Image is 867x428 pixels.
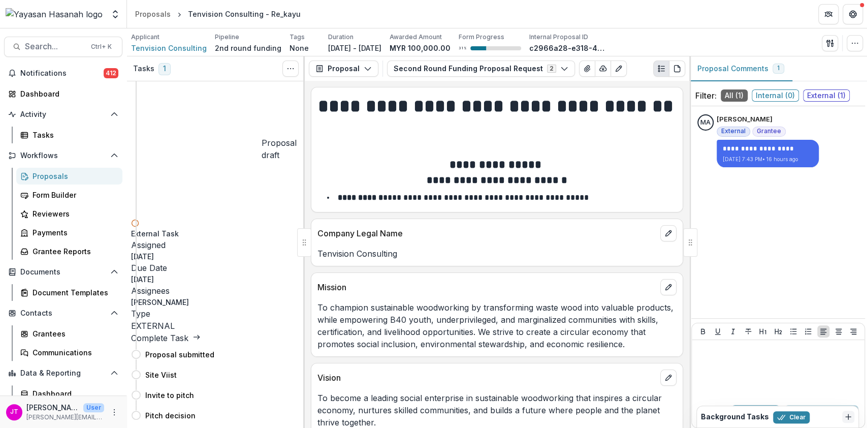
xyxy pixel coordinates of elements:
[89,41,114,52] div: Ctrl + K
[20,110,106,119] span: Activity
[317,227,656,239] p: Company Legal Name
[660,370,677,386] button: edit
[757,128,781,135] span: Grantee
[772,325,784,338] button: Heading 2
[131,308,297,320] p: Type
[843,4,863,24] button: Get Help
[131,239,297,251] p: Assigned
[459,45,466,52] p: 31 %
[133,65,154,73] h3: Tasks
[282,60,299,77] button: Toggle View Cancelled Tasks
[611,60,627,77] button: Edit as form
[16,243,122,260] a: Grantee Reports
[108,406,120,418] button: More
[16,325,122,342] a: Grantees
[131,297,297,308] p: [PERSON_NAME]
[262,137,297,161] h4: Proposal draft
[16,284,122,301] a: Document Templates
[832,325,845,338] button: Align Center
[188,9,301,19] div: Tenvision Consulting - Re_kayu
[33,130,114,140] div: Tasks
[695,89,717,102] p: Filter:
[16,224,122,241] a: Payments
[712,325,724,338] button: Underline
[16,127,122,143] a: Tasks
[145,390,194,401] h4: Invite to pitch
[4,37,122,57] button: Search...
[145,410,196,421] h4: Pitch decision
[26,402,79,413] p: [PERSON_NAME]
[4,85,122,102] a: Dashboard
[727,325,739,338] button: Italicize
[131,321,175,331] span: EXTERNAL
[579,60,595,77] button: View Attached Files
[158,63,171,75] span: 1
[723,156,813,163] p: [DATE] 7:43 PM • 16 hours ago
[4,305,122,321] button: Open Contacts
[25,42,85,51] span: Search...
[131,33,159,42] p: Applicant
[131,285,297,297] p: Assignees
[131,274,297,285] p: [DATE]
[20,369,106,378] span: Data & Reporting
[700,119,711,126] div: Mohd Faizal Bin Ayob
[387,60,575,77] button: Second Round Funding Proposal Request2
[33,190,114,200] div: Form Builder
[529,33,588,42] p: Internal Proposal ID
[4,264,122,280] button: Open Documents
[104,68,118,78] span: 412
[757,325,769,338] button: Heading 1
[390,33,442,42] p: Awarded Amount
[731,405,780,421] button: Internal
[131,7,175,21] a: Proposals
[4,365,122,381] button: Open Data & Reporting
[317,301,677,350] p: To champion sustainable woodworking by transforming waste wood into valuable products, while empo...
[752,89,799,102] span: Internal ( 0 )
[135,9,171,19] div: Proposals
[842,411,854,423] button: Dismiss
[33,227,114,238] div: Payments
[6,8,103,20] img: Yayasan Hasanah logo
[697,325,709,338] button: Bold
[660,225,677,241] button: edit
[777,65,780,72] span: 1
[328,43,381,53] p: [DATE] - [DATE]
[16,385,122,402] a: Dashboard
[131,251,297,262] p: [DATE]
[689,56,792,81] button: Proposal Comments
[669,60,685,77] button: PDF view
[317,248,677,260] p: Tenvision Consulting
[215,33,239,42] p: Pipeline
[131,262,297,274] p: Due Date
[660,279,677,295] button: edit
[33,208,114,219] div: Reviewers
[653,60,669,77] button: Plaintext view
[20,151,106,160] span: Workflows
[717,114,773,125] p: [PERSON_NAME]
[145,349,214,360] h4: Proposal submitted
[33,347,114,358] div: Communications
[20,268,106,277] span: Documents
[33,388,114,399] div: Dashboard
[317,281,656,293] p: Mission
[4,65,122,81] button: Notifications412
[290,33,305,42] p: Tags
[131,43,207,53] a: Tenvision Consulting
[20,69,104,78] span: Notifications
[701,413,769,421] h2: Background Tasks
[10,409,18,415] div: Josselyn Tan
[787,325,799,338] button: Bullet List
[16,344,122,361] a: Communications
[131,228,297,239] h5: External Task
[20,309,106,318] span: Contacts
[108,4,122,24] button: Open entity switcher
[309,60,378,77] button: Proposal
[459,33,504,42] p: Form Progress
[20,88,114,99] div: Dashboard
[742,325,754,338] button: Strike
[803,89,850,102] span: External ( 1 )
[33,246,114,257] div: Grantee Reports
[529,43,605,53] p: c2966a28-e318-4f03-a6f2-fec5a397901e
[16,168,122,185] a: Proposals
